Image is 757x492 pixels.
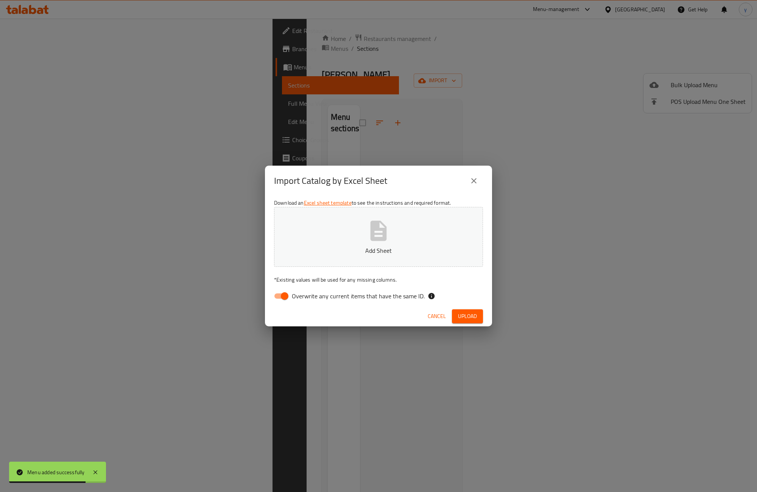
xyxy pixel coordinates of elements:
div: Menu added successfully [27,468,85,476]
span: Overwrite any current items that have the same ID. [292,291,425,301]
h2: Import Catalog by Excel Sheet [274,175,387,187]
a: Excel sheet template [304,198,352,208]
p: Existing values will be used for any missing columns. [274,276,483,284]
button: Upload [452,309,483,323]
span: Upload [458,312,477,321]
button: close [465,172,483,190]
button: Add Sheet [274,207,483,267]
button: Cancel [425,309,449,323]
span: Cancel [428,312,446,321]
div: Download an to see the instructions and required format. [265,196,492,306]
svg: If the overwrite option isn't selected, then the items that match an existing ID will be ignored ... [428,292,435,300]
p: Add Sheet [286,246,471,255]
